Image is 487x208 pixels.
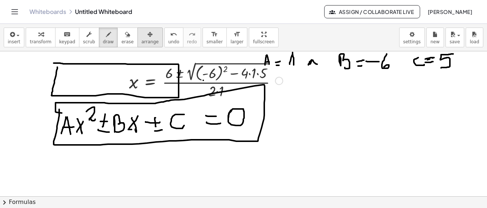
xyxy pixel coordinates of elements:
button: insert [4,28,24,47]
button: new [426,28,444,47]
span: new [430,39,440,44]
span: Assign / Collaborate Live [330,8,414,15]
button: transform [26,28,55,47]
button: save [445,28,464,47]
button: Assign / Collaborate Live [324,5,420,18]
i: keyboard [64,30,71,39]
span: arrange [142,39,159,44]
span: scrub [83,39,95,44]
button: redoredo [183,28,201,47]
button: load [466,28,483,47]
button: scrub [79,28,99,47]
button: erase [117,28,137,47]
span: undo [168,39,179,44]
span: larger [230,39,243,44]
span: transform [30,39,51,44]
span: erase [121,39,133,44]
button: format_sizelarger [226,28,247,47]
i: undo [170,30,177,39]
button: arrange [137,28,163,47]
i: format_size [233,30,240,39]
span: insert [8,39,20,44]
span: save [450,39,460,44]
button: settings [399,28,425,47]
i: format_size [211,30,218,39]
button: fullscreen [249,28,278,47]
button: [PERSON_NAME] [422,5,478,18]
a: Whiteboards [29,8,66,15]
span: draw [103,39,114,44]
button: keyboardkeypad [55,28,79,47]
button: Toggle navigation [9,6,21,18]
button: undoundo [164,28,183,47]
span: fullscreen [253,39,274,44]
span: keypad [59,39,75,44]
span: load [470,39,479,44]
span: settings [403,39,421,44]
button: format_sizesmaller [203,28,227,47]
button: draw [99,28,118,47]
i: redo [189,30,196,39]
span: redo [187,39,197,44]
span: smaller [207,39,223,44]
span: [PERSON_NAME] [427,8,472,15]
